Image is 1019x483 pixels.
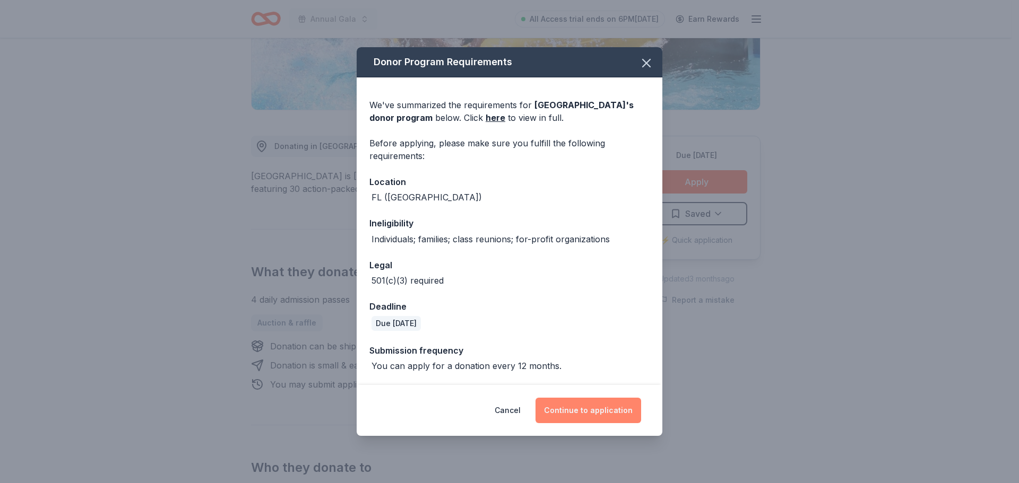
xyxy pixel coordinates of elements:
[369,175,650,189] div: Location
[486,111,505,124] a: here
[372,274,444,287] div: 501(c)(3) required
[372,191,482,204] div: FL ([GEOGRAPHIC_DATA])
[372,316,421,331] div: Due [DATE]
[369,137,650,162] div: Before applying, please make sure you fulfill the following requirements:
[369,216,650,230] div: Ineligibility
[369,99,650,124] div: We've summarized the requirements for below. Click to view in full.
[357,47,662,77] div: Donor Program Requirements
[495,398,521,423] button: Cancel
[369,344,650,357] div: Submission frequency
[372,233,610,245] div: Individuals; families; class reunions; for-profit organizations
[369,258,650,272] div: Legal
[369,300,650,313] div: Deadline
[536,398,641,423] button: Continue to application
[372,359,562,372] div: You can apply for a donation every 12 months.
